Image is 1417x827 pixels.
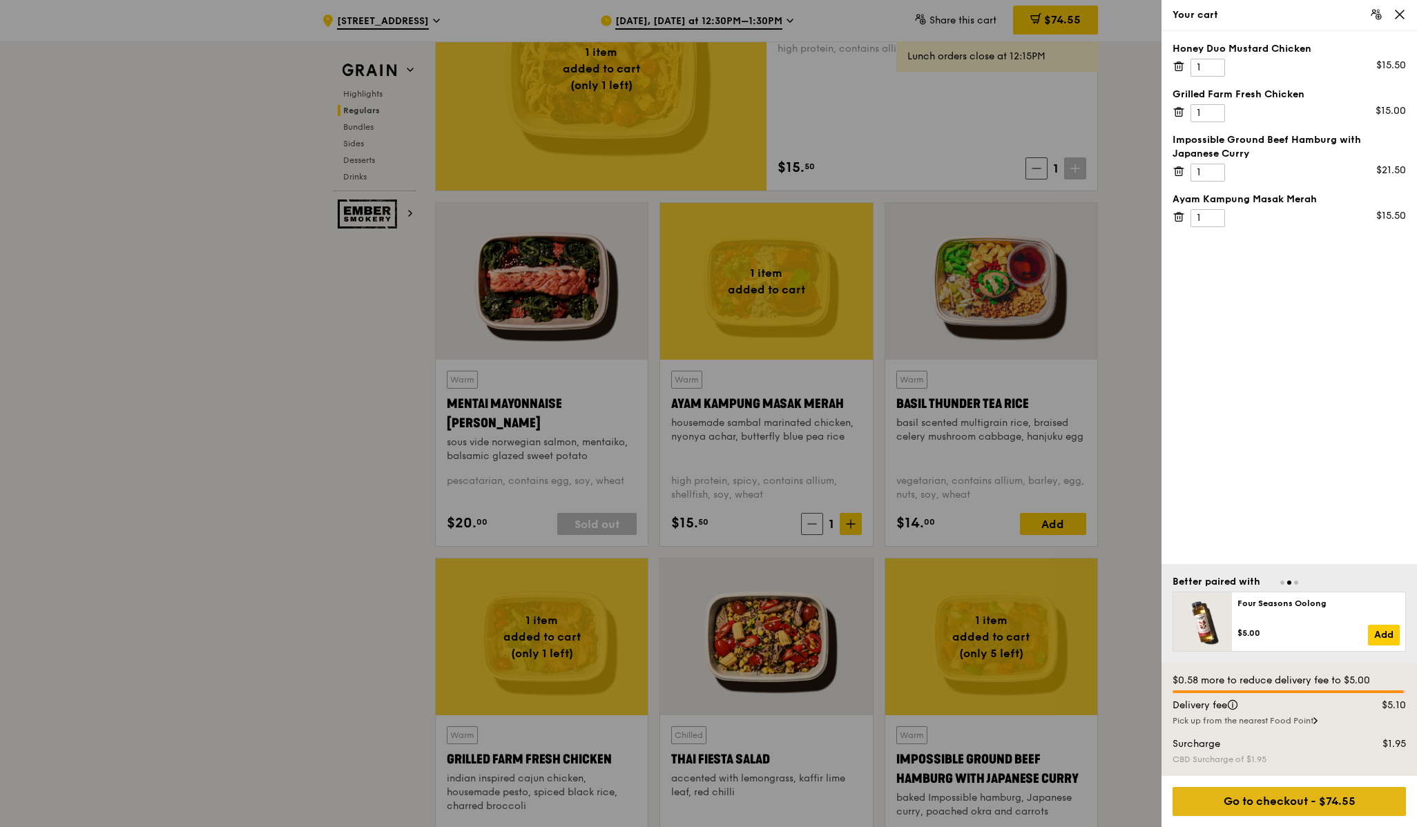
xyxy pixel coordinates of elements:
[1173,754,1406,765] div: CBD Surcharge of $1.95
[1368,625,1400,645] a: Add
[1376,209,1406,223] div: $15.50
[1164,737,1352,751] div: Surcharge
[1352,737,1415,751] div: $1.95
[1237,598,1400,609] div: Four Seasons Oolong
[1173,193,1406,206] div: Ayam Kampung Masak Merah
[1173,133,1406,161] div: Impossible Ground Beef Hamburg with Japanese Curry
[1173,88,1406,101] div: Grilled Farm Fresh Chicken
[1294,581,1298,585] span: Go to slide 3
[1376,164,1406,177] div: $21.50
[1352,699,1415,712] div: $5.10
[1173,575,1260,589] div: Better paired with
[1287,581,1291,585] span: Go to slide 2
[1173,8,1406,22] div: Your cart
[1237,627,1368,639] div: $5.00
[1164,699,1352,712] div: Delivery fee
[1173,787,1406,816] div: Go to checkout - $74.55
[1376,104,1406,118] div: $15.00
[1376,59,1406,72] div: $15.50
[1280,581,1284,585] span: Go to slide 1
[1173,674,1406,688] div: $0.58 more to reduce delivery fee to $5.00
[1173,42,1406,56] div: Honey Duo Mustard Chicken
[1173,715,1406,726] div: Pick up from the nearest Food Point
